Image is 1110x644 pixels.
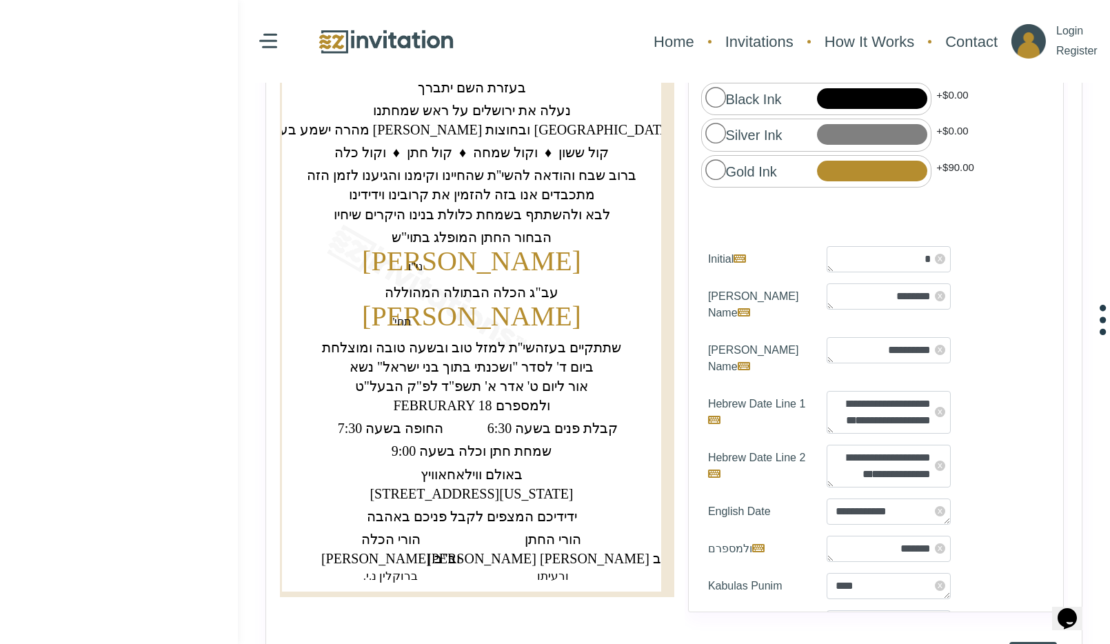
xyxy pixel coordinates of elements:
[698,445,817,487] label: Hebrew Date Line 2
[1056,21,1098,61] p: Login Register
[418,80,526,95] text: ‏בעזרת השם יתברך‏
[367,509,577,524] text: ‏ידידיכם המצפים לקבל פניכם באהבה‏
[935,581,945,591] span: x
[392,443,552,459] text: ‏שמחת חתן וכלה בשעה 9:00‏
[355,379,589,394] text: ‏אור ליום ט' אדר א' תשפ"ד לפ"ק הבעל"ט‏
[334,145,609,160] text: ‏קול ששון ♦ וקול שמחה ♦ קול חתן ♦ וקול כלה‏
[818,23,921,60] a: How It Works
[935,345,945,355] span: x
[338,421,444,436] text: 7:30 החופה בשעה
[269,122,675,137] text: ‏מהרה ישמע בערי [PERSON_NAME] ובחוצות [GEOGRAPHIC_DATA]‏
[698,536,817,562] label: ולמספרם
[935,254,945,264] span: x
[421,467,523,482] text: ‏באולם ווילאחאוויץ‏
[487,421,618,436] text: 6:30 קבלת פנים בשעה
[718,23,800,60] a: Invitations
[705,159,777,182] label: Gold Ink
[322,340,621,355] text: ‏שתתקיים בעזהשי''ת למזל טוב ובשעה טובה ומוצלחת‏
[931,119,973,152] div: +$0.00
[698,391,817,434] label: Hebrew Date Line 1
[363,570,418,583] text: ‏ברוקלין נ.י.‏
[1052,589,1096,630] iframe: chat widget
[698,283,817,326] label: [PERSON_NAME] Name
[935,543,945,554] span: x
[361,532,421,547] text: ‏הורי הכלה‏
[350,359,594,374] text: ‏ביום ד' לסדר "ושכנתי בתוך בני ישראל" נשא‏
[537,570,569,583] text: ‏ורעיתו‏
[647,23,701,60] a: Home
[705,87,725,107] input: Black Ink
[935,506,945,516] span: x
[362,301,581,332] text: ‏[PERSON_NAME]‏
[935,407,945,417] span: x
[321,551,460,566] text: ‏[PERSON_NAME] וב"ב‏
[705,87,782,110] label: Black Ink
[393,316,412,328] text: ‏תחי'‏
[931,155,979,188] div: +$90.00
[317,27,455,57] img: logo.png
[698,573,817,599] label: Kabulas Punim
[935,461,945,471] span: x
[394,398,550,413] text: FEBRURARY 18 ולמספרם
[362,245,581,276] text: ‏[PERSON_NAME]‏
[392,230,552,245] text: ‏הבחור החתן המופלג בתוי"ש‏
[334,207,610,222] text: ‏לבא ולהשתתף בשמחת כלולת בנינו היקרים שיחיו‏
[373,103,571,118] text: ‏נעלה את ירושלים על ראש שמחתנו‏
[525,532,581,547] text: ‏הורי החתן‏
[370,486,574,501] text: [STREET_ADDRESS][US_STATE]
[698,337,817,380] label: [PERSON_NAME] Name
[705,159,725,179] input: Gold Ink
[698,246,817,272] label: Initial
[385,285,558,300] text: ‏עב"ג הכלה הבתולה המהוללה‏
[938,23,1005,60] a: Contact
[935,291,945,301] span: x
[1011,24,1046,59] img: ico_account.png
[408,261,423,272] text: ‏ני"ו‏
[349,187,595,202] text: ‏מתכבדים אנו בזה להזמין את קרובינו וידידינו‏
[705,123,725,143] input: Silver Ink
[427,551,678,566] text: ‏[PERSON_NAME] [PERSON_NAME] וב"ב‏
[698,499,817,525] label: English Date
[698,610,817,636] label: Chuppah
[705,123,783,145] label: Silver Ink
[307,168,636,183] text: ‏ברוב שבח והודאה להשי''ת שהחיינו וקימנו והגיענו לזמן הזה‏
[931,83,973,116] div: +$0.00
